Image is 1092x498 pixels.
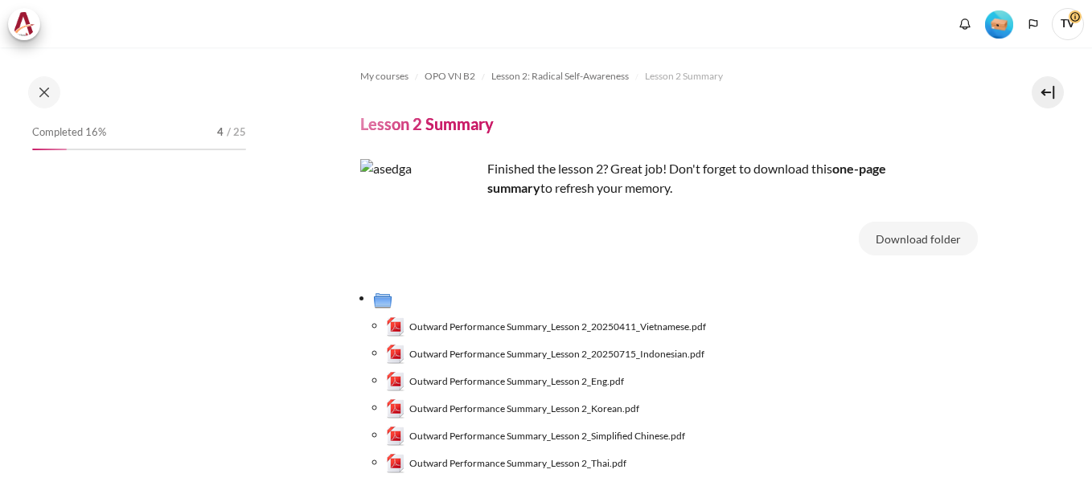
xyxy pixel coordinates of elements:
span: Completed 16% [32,124,106,141]
img: Outward Performance Summary_Lesson 2_Korean.pdf [386,399,405,418]
span: Outward Performance Summary_Lesson 2_20250715_Indonesian.pdf [409,347,704,361]
a: Lesson 2: Radical Self-Awareness [491,67,629,86]
span: OPO VN B2 [425,69,475,84]
span: 4 [217,124,224,141]
a: Outward Performance Summary_Lesson 2_Simplified Chinese.pdfOutward Performance Summary_Lesson 2_S... [386,427,686,446]
div: Level #1 [985,9,1013,39]
a: Architeck Architeck [8,8,48,40]
img: Outward Performance Summary_Lesson 2_20250411_Vietnamese.pdf [386,317,405,337]
span: Lesson 2: Radical Self-Awareness [491,69,629,84]
a: Outward Performance Summary_Lesson 2_20250411_Vietnamese.pdfOutward Performance Summary_Lesson 2_... [386,317,707,337]
img: Architeck [13,12,35,36]
img: Outward Performance Summary_Lesson 2_Eng.pdf [386,372,405,391]
a: Lesson 2 Summary [645,67,723,86]
img: Outward Performance Summary_Lesson 2_Thai.pdf [386,454,405,473]
div: Show notification window with no new notifications [953,12,977,36]
p: Finished the lesson 2? Great job! Don't forget to download this to refresh your memory. [360,159,923,198]
a: Outward Performance Summary_Lesson 2_Eng.pdfOutward Performance Summary_Lesson 2_Eng.pdf [386,372,625,391]
div: 16% [32,149,67,150]
span: / 25 [227,124,246,141]
a: Level #1 [979,9,1020,39]
img: asedga [360,159,481,280]
a: User menu [1052,8,1084,40]
span: TV [1052,8,1084,40]
span: Outward Performance Summary_Lesson 2_Simplified Chinese.pdf [409,429,685,443]
a: Outward Performance Summary_Lesson 2_Thai.pdfOutward Performance Summary_Lesson 2_Thai.pdf [386,454,627,473]
a: OPO VN B2 [425,67,475,86]
span: Outward Performance Summary_Lesson 2_20250411_Vietnamese.pdf [409,320,706,334]
span: Lesson 2 Summary [645,69,723,84]
span: Outward Performance Summary_Lesson 2_Korean.pdf [409,402,639,416]
button: Languages [1021,12,1045,36]
a: Outward Performance Summary_Lesson 2_20250715_Indonesian.pdfOutward Performance Summary_Lesson 2_... [386,345,705,364]
span: My courses [360,69,408,84]
a: My courses [360,67,408,86]
a: Outward Performance Summary_Lesson 2_Korean.pdfOutward Performance Summary_Lesson 2_Korean.pdf [386,399,640,418]
img: Level #1 [985,10,1013,39]
button: Download folder [859,222,978,255]
h4: Lesson 2 Summary [360,113,494,134]
nav: Navigation bar [360,63,978,89]
img: Outward Performance Summary_Lesson 2_20250715_Indonesian.pdf [386,345,405,364]
img: Outward Performance Summary_Lesson 2_Simplified Chinese.pdf [386,427,405,446]
span: Outward Performance Summary_Lesson 2_Thai.pdf [409,456,626,471]
span: Outward Performance Summary_Lesson 2_Eng.pdf [409,374,624,389]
